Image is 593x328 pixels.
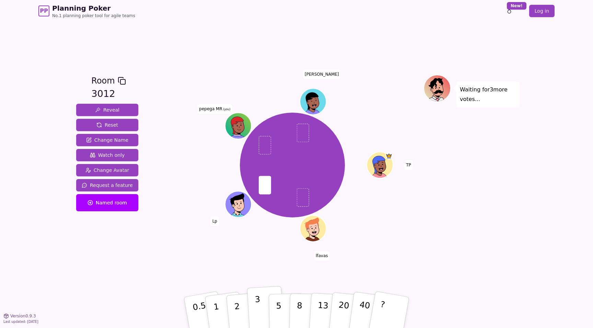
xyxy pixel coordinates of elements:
[91,75,115,87] span: Room
[76,134,138,146] button: Change Name
[52,3,135,13] span: Planning Poker
[76,194,138,211] button: Named room
[222,108,231,111] span: (you)
[385,153,392,159] span: TP is the host
[10,313,36,319] span: Version 0.9.3
[529,5,555,17] a: Log in
[86,137,128,143] span: Change Name
[40,7,48,15] span: PP
[3,313,36,319] button: Version0.9.3
[76,164,138,176] button: Change Avatar
[503,5,515,17] button: New!
[3,320,38,324] span: Last updated: [DATE]
[404,160,413,170] span: Click to change your name
[314,251,330,261] span: Click to change your name
[76,179,138,191] button: Request a feature
[226,113,251,138] button: Click to change your avatar
[76,149,138,161] button: Watch only
[88,199,127,206] span: Named room
[52,13,135,18] span: No.1 planning poker tool for agile teams
[211,216,219,226] span: Click to change your name
[507,2,526,10] div: New!
[95,106,119,113] span: Reveal
[76,104,138,116] button: Reveal
[460,85,516,104] p: Waiting for 3 more votes...
[197,104,232,114] span: Click to change your name
[85,167,129,174] span: Change Avatar
[303,70,341,79] span: Click to change your name
[76,119,138,131] button: Reset
[91,87,126,101] div: 3012
[96,122,118,128] span: Reset
[38,3,135,18] a: PPPlanning PokerNo.1 planning poker tool for agile teams
[90,152,125,159] span: Watch only
[82,182,133,189] span: Request a feature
